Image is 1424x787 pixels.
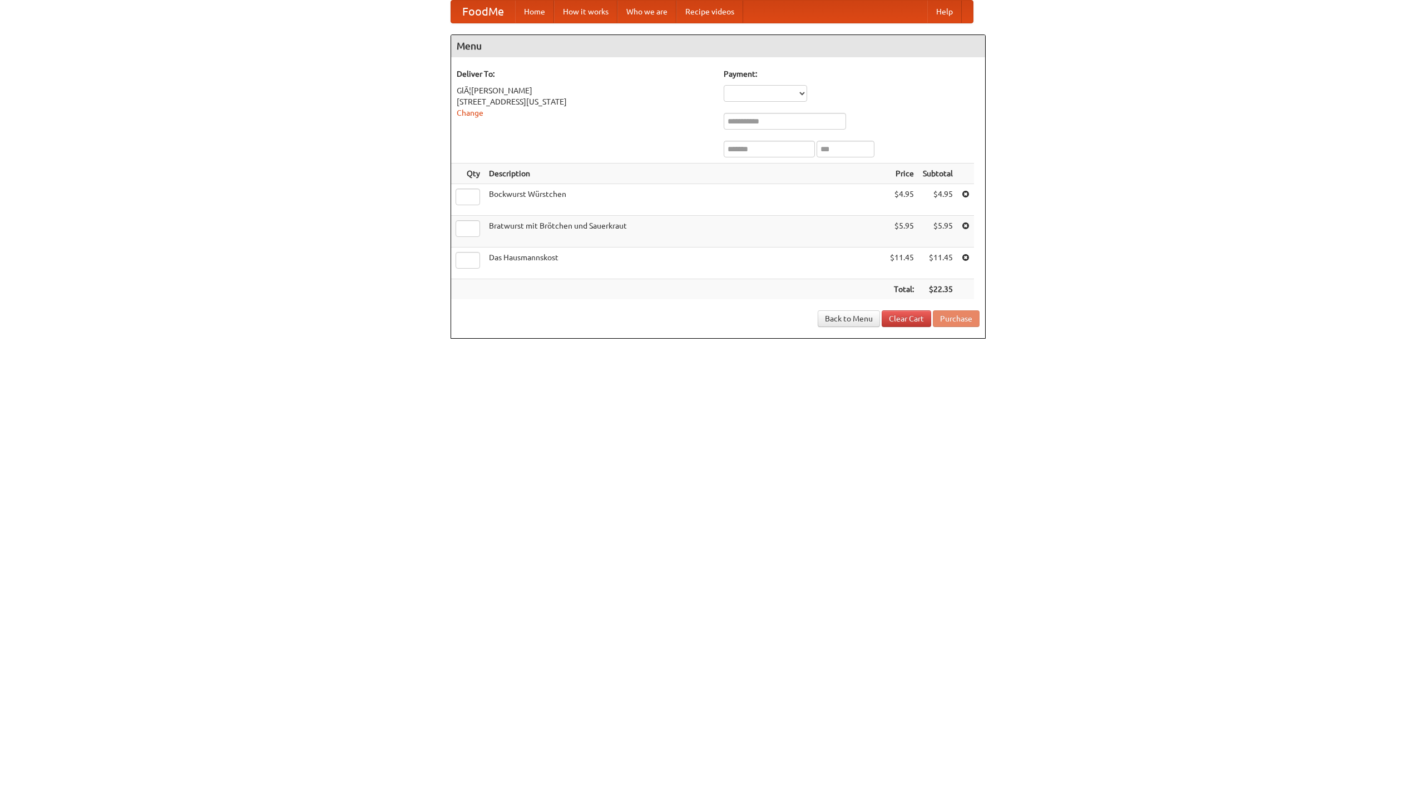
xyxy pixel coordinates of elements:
[515,1,554,23] a: Home
[457,85,713,96] div: GlÃ¦[PERSON_NAME]
[886,216,918,248] td: $5.95
[886,164,918,184] th: Price
[918,279,957,300] th: $22.35
[484,164,886,184] th: Description
[886,248,918,279] td: $11.45
[918,248,957,279] td: $11.45
[484,248,886,279] td: Das Hausmannskost
[882,310,931,327] a: Clear Cart
[724,68,980,80] h5: Payment:
[918,184,957,216] td: $4.95
[451,35,985,57] h4: Menu
[554,1,617,23] a: How it works
[617,1,676,23] a: Who we are
[457,68,713,80] h5: Deliver To:
[484,216,886,248] td: Bratwurst mit Brötchen und Sauerkraut
[676,1,743,23] a: Recipe videos
[451,164,484,184] th: Qty
[886,184,918,216] td: $4.95
[818,310,880,327] a: Back to Menu
[933,310,980,327] button: Purchase
[484,184,886,216] td: Bockwurst Würstchen
[457,96,713,107] div: [STREET_ADDRESS][US_STATE]
[457,108,483,117] a: Change
[886,279,918,300] th: Total:
[918,216,957,248] td: $5.95
[918,164,957,184] th: Subtotal
[451,1,515,23] a: FoodMe
[927,1,962,23] a: Help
